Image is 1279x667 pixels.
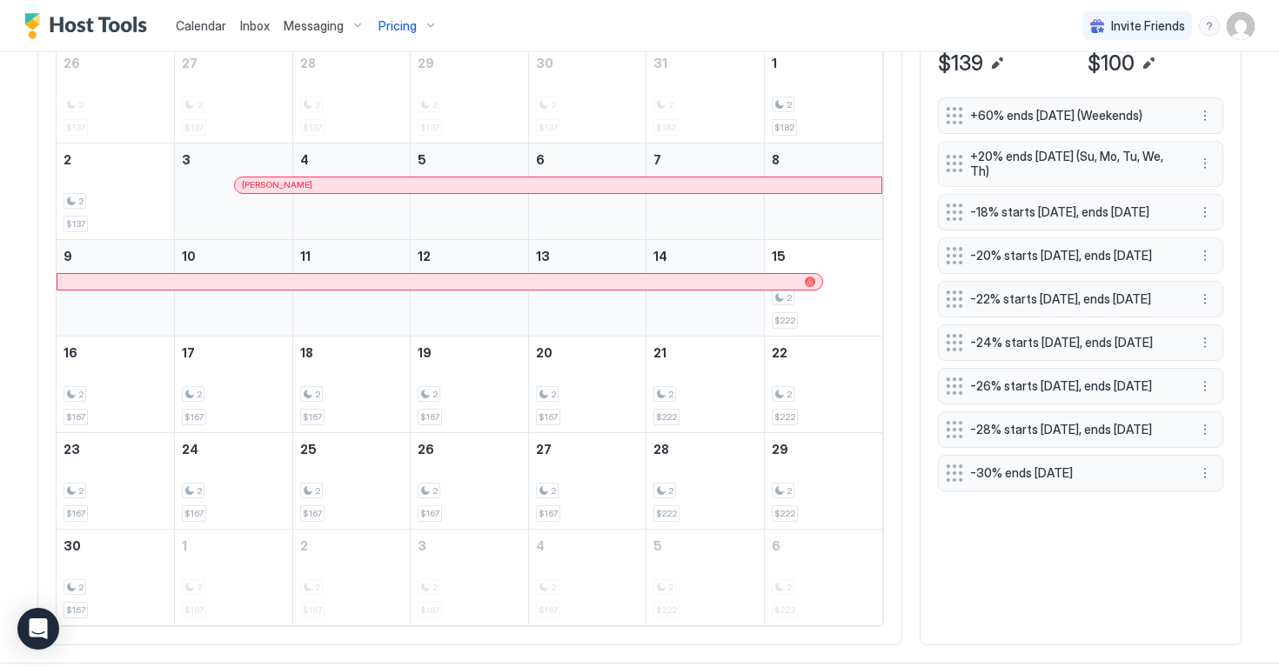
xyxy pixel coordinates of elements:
span: -30% ends [DATE] [970,465,1177,481]
span: 2 [668,485,673,497]
a: November 7, 2025 [646,143,764,176]
span: 31 [653,56,667,70]
a: October 26, 2025 [57,47,174,79]
a: November 29, 2025 [765,433,882,465]
td: November 25, 2025 [292,432,411,529]
span: $167 [539,508,558,519]
span: $167 [303,508,322,519]
span: Inbox [240,18,270,33]
a: December 4, 2025 [529,530,646,562]
a: November 23, 2025 [57,433,174,465]
td: October 30, 2025 [528,47,646,143]
td: November 13, 2025 [528,239,646,336]
a: Inbox [240,17,270,35]
a: December 2, 2025 [293,530,411,562]
a: October 30, 2025 [529,47,646,79]
span: $139 [938,50,983,77]
span: -24% starts [DATE], ends [DATE] [970,335,1177,350]
td: November 4, 2025 [292,143,411,239]
span: 25 [300,442,317,457]
span: 16 [64,345,77,360]
td: November 6, 2025 [528,143,646,239]
span: -26% starts [DATE], ends [DATE] [970,378,1177,394]
td: November 18, 2025 [292,336,411,432]
td: November 3, 2025 [175,143,293,239]
a: November 1, 2025 [765,47,882,79]
div: menu [1195,463,1215,484]
a: November 17, 2025 [175,337,292,369]
a: November 25, 2025 [293,433,411,465]
button: More options [1195,463,1215,484]
div: +60% ends [DATE] (Weekends) menu [938,97,1223,134]
div: +20% ends [DATE] (Su, Mo, Tu, We, Th) menu [938,141,1223,187]
span: 5 [418,152,426,167]
span: 6 [536,152,545,167]
td: November 9, 2025 [57,239,175,336]
div: [PERSON_NAME] [242,179,874,190]
td: November 7, 2025 [646,143,765,239]
span: +20% ends [DATE] (Su, Mo, Tu, We, Th) [970,149,1177,179]
span: 30 [536,56,553,70]
a: November 15, 2025 [765,240,882,272]
span: 30 [64,538,81,553]
span: 2 [78,196,84,207]
a: November 30, 2025 [57,530,174,562]
div: User profile [1227,12,1255,40]
td: November 10, 2025 [175,239,293,336]
a: November 2, 2025 [57,143,174,176]
a: November 24, 2025 [175,433,292,465]
button: More options [1195,245,1215,266]
a: Host Tools Logo [24,13,155,39]
span: $137 [66,218,85,230]
a: December 5, 2025 [646,530,764,562]
span: $167 [66,411,85,423]
div: menu [1195,105,1215,126]
span: 22 [772,345,787,360]
div: -30% ends [DATE] menu [938,455,1223,491]
span: 26 [418,442,434,457]
span: -20% starts [DATE], ends [DATE] [970,248,1177,263]
span: Invite Friends [1111,18,1185,34]
a: November 10, 2025 [175,240,292,272]
span: 2 [78,389,84,400]
div: Open Intercom Messenger [17,608,59,650]
div: menu [1199,16,1220,37]
a: October 28, 2025 [293,47,411,79]
span: 20 [536,345,552,360]
span: 5 [653,538,662,553]
div: -18% starts [DATE], ends [DATE] menu [938,194,1223,230]
span: 2 [668,389,673,400]
td: November 12, 2025 [411,239,529,336]
span: 27 [182,56,198,70]
span: 4 [536,538,545,553]
td: December 4, 2025 [528,529,646,625]
a: November 21, 2025 [646,337,764,369]
div: -20% starts [DATE], ends [DATE] menu [938,237,1223,274]
a: November 4, 2025 [293,143,411,176]
a: November 14, 2025 [646,240,764,272]
td: December 6, 2025 [764,529,882,625]
span: 2 [78,582,84,593]
span: $167 [66,508,85,519]
td: November 22, 2025 [764,336,882,432]
span: $100 [1088,50,1135,77]
span: 2 [315,389,320,400]
span: 3 [182,152,191,167]
a: November 27, 2025 [529,433,646,465]
a: November 22, 2025 [765,337,882,369]
span: Calendar [176,18,226,33]
a: November 5, 2025 [411,143,528,176]
span: 2 [787,485,792,497]
span: 26 [64,56,80,70]
span: Messaging [284,18,344,34]
span: 2 [787,389,792,400]
span: 4 [300,152,309,167]
a: November 9, 2025 [57,240,174,272]
span: $222 [656,508,677,519]
a: November 6, 2025 [529,143,646,176]
td: November 23, 2025 [57,432,175,529]
span: 2 [197,389,202,400]
div: -24% starts [DATE], ends [DATE] menu [938,324,1223,361]
span: 13 [536,249,550,263]
a: November 18, 2025 [293,337,411,369]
